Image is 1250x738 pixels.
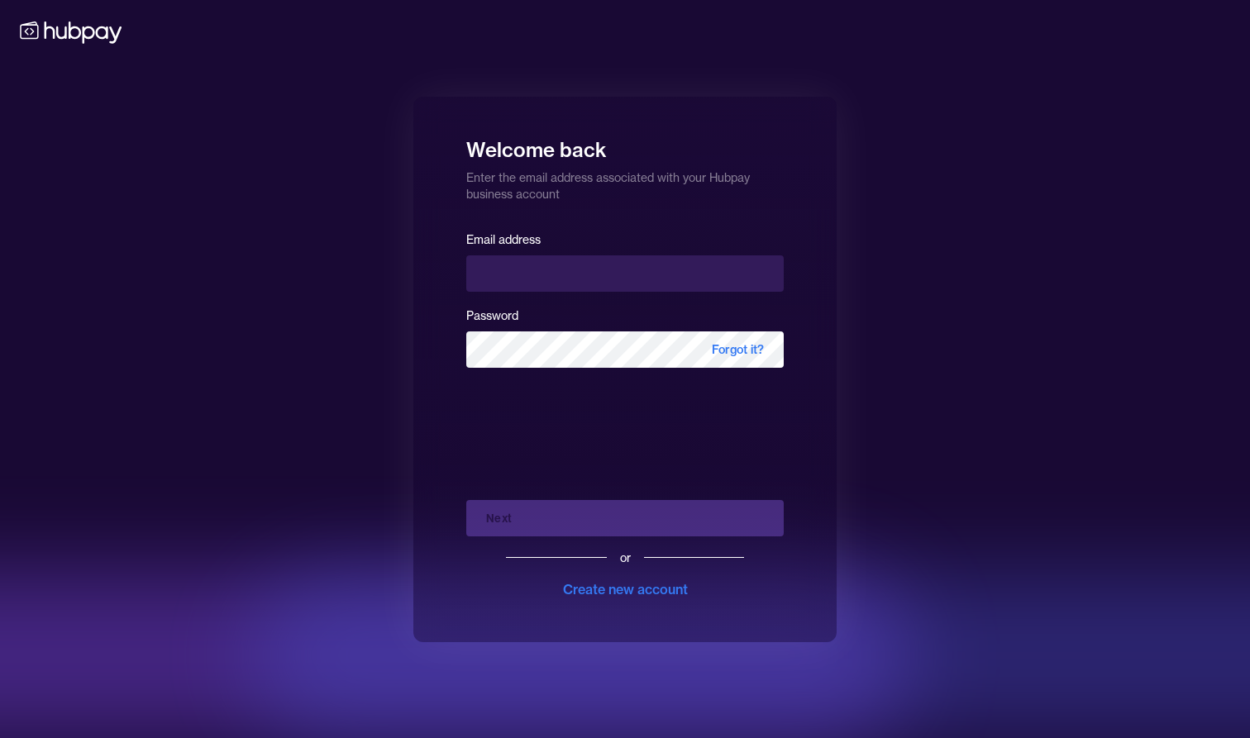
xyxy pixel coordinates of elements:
span: Forgot it? [692,331,784,368]
label: Password [466,308,518,323]
label: Email address [466,232,541,247]
div: or [620,550,631,566]
p: Enter the email address associated with your Hubpay business account [466,163,784,202]
h1: Welcome back [466,126,784,163]
div: Create new account [563,579,688,599]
